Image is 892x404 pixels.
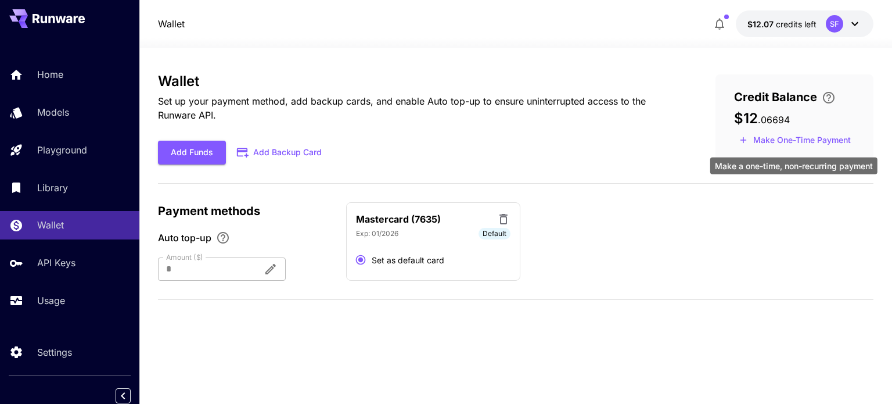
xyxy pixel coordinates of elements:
button: Enter your card details and choose an Auto top-up amount to avoid service interruptions. We'll au... [817,91,840,105]
a: Wallet [158,17,185,31]
div: SF [826,15,843,33]
span: Credit Balance [734,88,817,106]
span: credits left [776,19,817,29]
span: $12.07 [747,19,776,29]
p: Exp: 01/2026 [356,228,398,239]
button: Collapse sidebar [116,388,131,403]
span: Auto top-up [158,231,211,245]
p: Wallet [37,218,64,232]
p: Payment methods [158,202,332,220]
p: Library [37,181,68,195]
p: Home [37,67,63,81]
p: Playground [37,143,87,157]
label: Amount ($) [166,252,203,262]
div: Make a one-time, non-recurring payment [710,158,877,174]
h3: Wallet [158,73,678,90]
span: . 06694 [758,114,790,126]
button: Enable Auto top-up to ensure uninterrupted service. We'll automatically bill the chosen amount wh... [211,231,235,245]
div: $12.06694 [747,18,817,30]
button: $12.06694SF [736,10,873,37]
nav: breadcrumb [158,17,185,31]
p: Usage [37,294,65,308]
span: $12 [734,110,758,127]
button: Make a one-time, non-recurring payment [734,131,856,149]
p: Mastercard (7635) [356,212,441,226]
span: Set as default card [372,254,444,266]
p: Settings [37,345,72,359]
span: Default [479,228,510,239]
button: Add Funds [158,141,226,165]
p: Models [37,105,69,119]
button: Add Backup Card [226,141,334,164]
p: Set up your payment method, add backup cards, and enable Auto top-up to ensure uninterrupted acce... [158,94,678,122]
p: API Keys [37,256,75,270]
